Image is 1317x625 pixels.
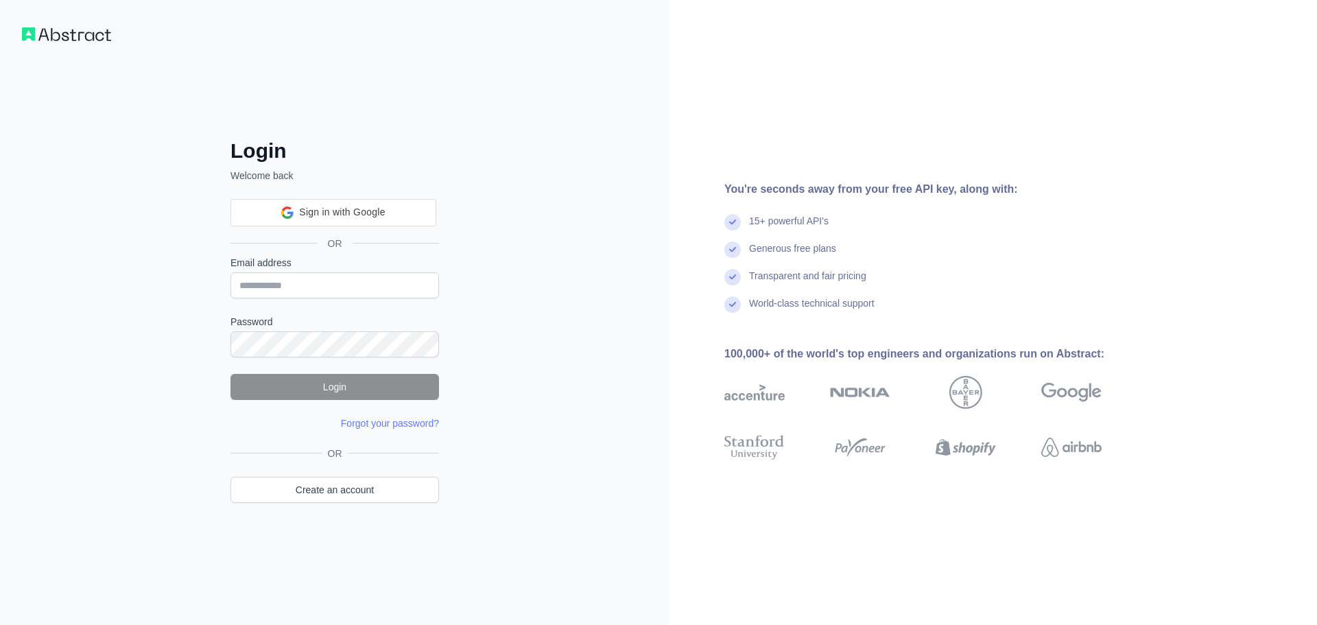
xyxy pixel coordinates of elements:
span: OR [322,447,348,460]
img: check mark [724,269,741,285]
div: Transparent and fair pricing [749,269,866,296]
div: World-class technical support [749,296,875,324]
img: Workflow [22,27,111,41]
a: Create an account [230,477,439,503]
img: check mark [724,296,741,313]
div: Generous free plans [749,241,836,269]
img: shopify [936,432,996,462]
a: Forgot your password? [341,418,439,429]
div: You're seconds away from your free API key, along with: [724,181,1146,198]
span: OR [317,237,353,250]
img: airbnb [1041,432,1102,462]
button: Login [230,374,439,400]
img: check mark [724,241,741,258]
span: Sign in with Google [299,205,385,220]
img: nokia [830,376,890,409]
img: accenture [724,376,785,409]
div: Sign in with Google [230,199,436,226]
div: 100,000+ of the world's top engineers and organizations run on Abstract: [724,346,1146,362]
img: payoneer [830,432,890,462]
img: google [1041,376,1102,409]
img: check mark [724,214,741,231]
p: Welcome back [230,169,439,182]
img: bayer [949,376,982,409]
label: Password [230,315,439,329]
img: stanford university [724,432,785,462]
label: Email address [230,256,439,270]
h2: Login [230,139,439,163]
div: 15+ powerful API's [749,214,829,241]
